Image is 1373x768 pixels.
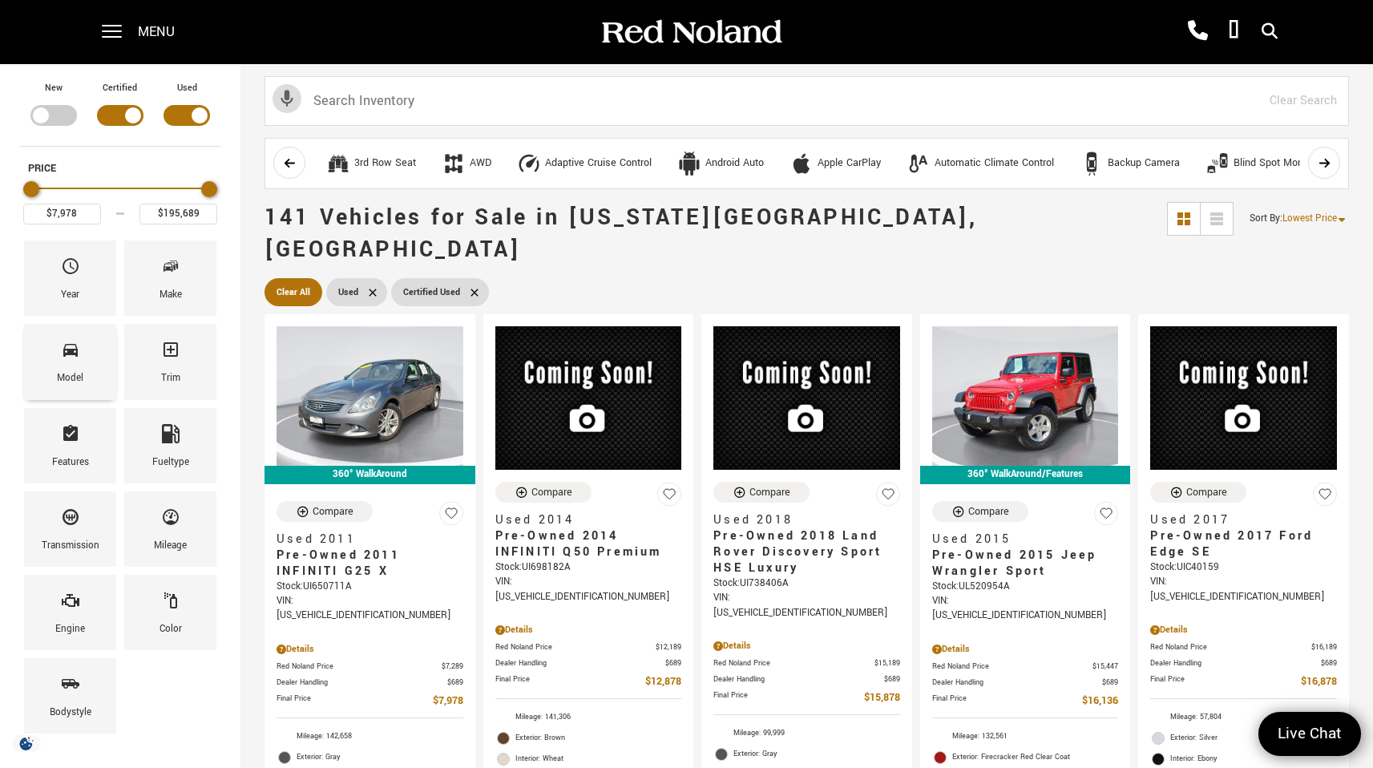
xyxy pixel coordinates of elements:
span: Live Chat [1270,723,1350,745]
span: Red Noland Price [713,657,874,669]
span: Dealer Handling [277,677,447,689]
div: VIN: [US_VEHICLE_IDENTIFICATION_NUMBER] [277,594,463,623]
div: Compare [968,504,1009,519]
span: Pre-Owned 2017 Ford Edge SE [1150,528,1325,560]
div: Backup Camera [1108,156,1180,171]
li: Mileage: 132,561 [932,726,1119,747]
div: Bodystyle [50,704,91,722]
a: Dealer Handling $689 [495,657,682,669]
div: Android Auto [677,152,701,176]
div: VIN: [US_VEHICLE_IDENTIFICATION_NUMBER] [1150,575,1337,604]
div: TransmissionTransmission [24,491,116,567]
button: Adaptive Cruise ControlAdaptive Cruise Control [508,147,660,180]
input: Minimum [23,204,101,224]
span: Used 2011 [277,532,451,548]
div: Mileage [154,537,187,555]
div: Stock : UL520954A [932,580,1119,594]
div: Stock : UI698182A [495,560,682,575]
button: Backup CameraBackup Camera [1071,147,1189,180]
div: AWD [470,156,491,171]
a: Used 2018Pre-Owned 2018 Land Rover Discovery Sport HSE Luxury [713,512,900,576]
span: Mileage [161,503,180,537]
div: ColorColor [124,575,216,650]
div: Year [61,286,79,304]
a: Used 2015Pre-Owned 2015 Jeep Wrangler Sport [932,532,1119,580]
a: Used 2011Pre-Owned 2011 INFINITI G25 X [277,532,463,580]
a: Final Price $16,878 [1150,673,1337,690]
img: 2017 Ford Edge SE [1150,326,1337,470]
a: Dealer Handling $689 [277,677,463,689]
div: Stock : UIC40159 [1150,560,1337,575]
div: YearYear [24,241,116,316]
span: Dealer Handling [932,677,1103,689]
li: Mileage: 99,999 [713,723,900,744]
span: Features [61,420,80,454]
span: Red Noland Price [1150,641,1311,653]
span: Final Price [713,689,864,706]
span: Exterior: Firecracker Red Clear Coat [952,750,1119,766]
div: VIN: [US_VEHICLE_IDENTIFICATION_NUMBER] [713,591,900,620]
span: $15,447 [1092,661,1118,673]
a: Final Price $15,878 [713,689,900,706]
div: ModelModel [24,324,116,399]
span: Red Noland Price [932,661,1093,673]
button: Save Vehicle [439,501,463,532]
button: Blind Spot MonitorBlind Spot Monitor [1197,147,1327,180]
a: Red Noland Price $15,447 [932,661,1119,673]
svg: Click to toggle on voice search [273,84,301,113]
div: Backup Camera [1080,152,1104,176]
a: Dealer Handling $689 [1150,657,1337,669]
span: $7,978 [433,693,463,709]
li: Mileage: 142,658 [277,726,463,747]
span: Color [161,587,180,620]
span: 141 Vehicles for Sale in [US_STATE][GEOGRAPHIC_DATA], [GEOGRAPHIC_DATA] [265,202,978,265]
div: Pricing Details - Pre-Owned 2014 INFINITI Q50 Premium With Navigation & AWD [495,623,682,637]
span: Used 2014 [495,512,670,528]
div: Filter by Vehicle Type [20,80,220,146]
span: Fueltype [161,420,180,454]
span: $16,136 [1082,693,1118,709]
span: $689 [1321,657,1337,669]
div: Automatic Climate Control [935,156,1054,171]
div: Pricing Details - Pre-Owned 2017 Ford Edge SE AWD [1150,623,1337,637]
span: Pre-Owned 2015 Jeep Wrangler Sport [932,548,1107,580]
span: $16,189 [1311,641,1337,653]
span: Exterior: Gray [733,746,900,762]
div: Apple CarPlay [818,156,881,171]
a: Used 2017Pre-Owned 2017 Ford Edge SE [1150,512,1337,560]
div: VIN: [US_VEHICLE_IDENTIFICATION_NUMBER] [932,594,1119,623]
div: Automatic Climate Control [907,152,931,176]
a: Final Price $12,878 [495,673,682,690]
span: Final Price [932,693,1083,709]
div: MakeMake [124,241,216,316]
span: Transmission [61,503,80,537]
span: Engine [61,587,80,620]
span: $689 [665,657,681,669]
div: Blind Spot Monitor [1205,152,1230,176]
span: Pre-Owned 2011 INFINITI G25 X [277,548,451,580]
button: 3rd Row Seat3rd Row Seat [317,147,425,180]
div: AWD [442,152,466,176]
div: FeaturesFeatures [24,408,116,483]
span: Bodystyle [61,670,80,704]
div: Pricing Details - Pre-Owned 2018 Land Rover Discovery Sport HSE Luxury With Navigation & 4WD [713,639,900,653]
a: Red Noland Price $7,289 [277,661,463,673]
span: $689 [447,677,463,689]
span: Trim [161,336,180,370]
span: Red Noland Price [495,641,656,653]
a: Red Noland Price $12,189 [495,641,682,653]
span: Used 2017 [1150,512,1325,528]
button: scroll right [1308,147,1340,179]
span: Exterior: Silver [1170,730,1337,746]
a: Live Chat [1258,712,1361,756]
div: 360° WalkAround/Features [920,466,1131,483]
span: $15,878 [864,689,900,706]
div: 3rd Row Seat [326,152,350,176]
div: Stock : UI650711A [277,580,463,594]
button: Save Vehicle [657,482,681,513]
span: Final Price [495,673,646,690]
div: TrimTrim [124,324,216,399]
a: Final Price $16,136 [932,693,1119,709]
span: Model [61,336,80,370]
div: Make [160,286,182,304]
